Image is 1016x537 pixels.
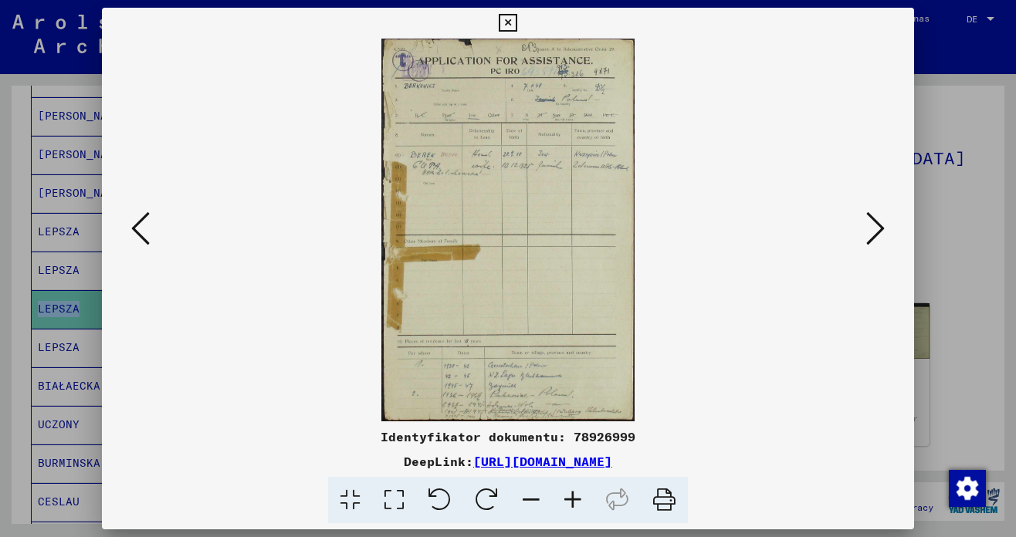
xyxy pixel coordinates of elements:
font: Identyfikator dokumentu: 78926999 [381,429,635,444]
font: DeepLink: [404,454,473,469]
div: Zmiana zgody [948,469,985,506]
img: 001.jpg [154,39,862,421]
img: Zmiana zgody [949,470,986,507]
a: [URL][DOMAIN_NAME] [473,454,612,469]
